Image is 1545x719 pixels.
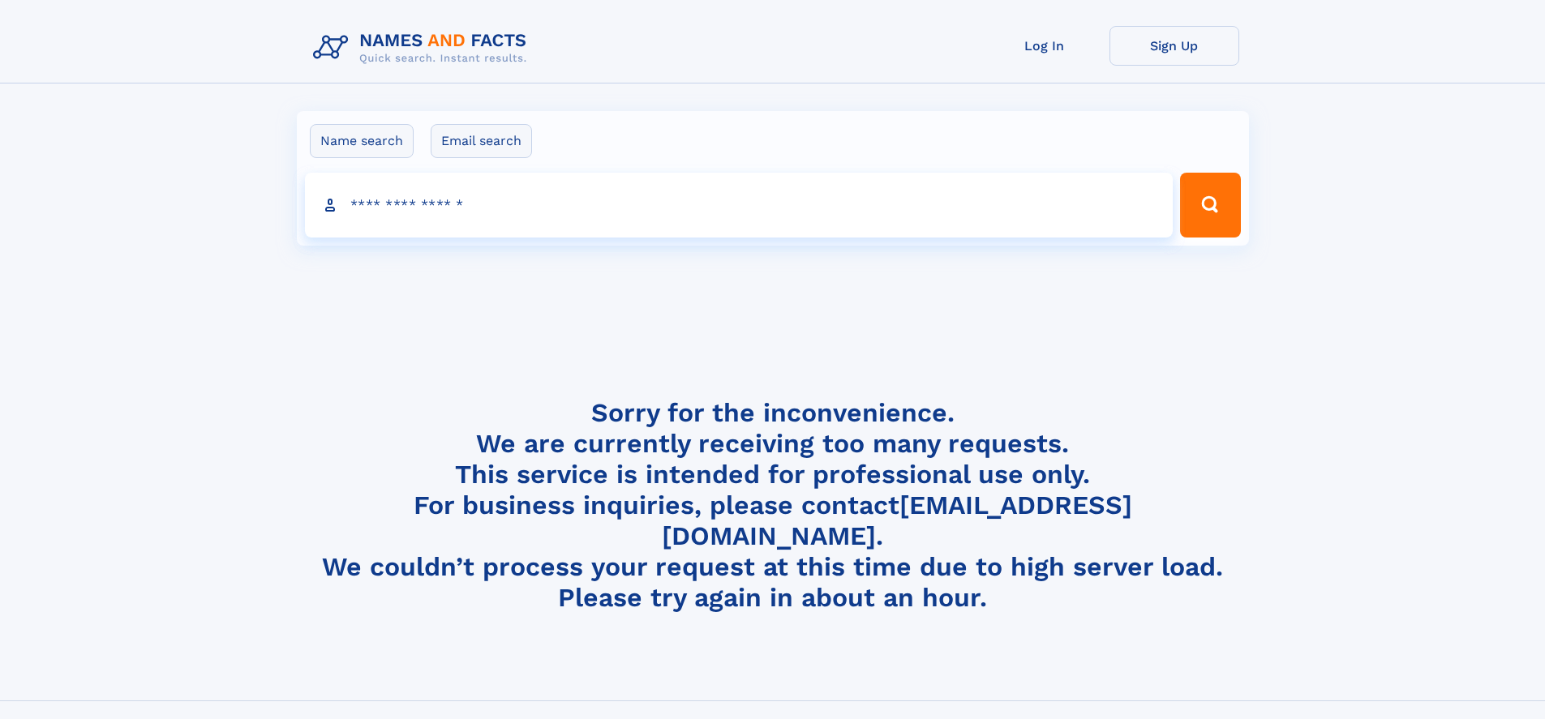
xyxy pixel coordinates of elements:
[307,26,540,70] img: Logo Names and Facts
[307,397,1239,614] h4: Sorry for the inconvenience. We are currently receiving too many requests. This service is intend...
[1180,173,1240,238] button: Search Button
[662,490,1132,551] a: [EMAIL_ADDRESS][DOMAIN_NAME]
[431,124,532,158] label: Email search
[305,173,1174,238] input: search input
[310,124,414,158] label: Name search
[1109,26,1239,66] a: Sign Up
[980,26,1109,66] a: Log In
